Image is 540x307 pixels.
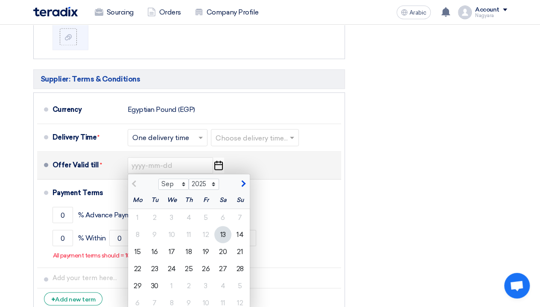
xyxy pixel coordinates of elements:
input: payment-term-2 [53,230,73,246]
font: 3 [170,213,173,221]
font: Su [236,196,243,203]
font: Supplier: Terms & Conditions [41,75,140,83]
font: 4 [187,213,191,221]
font: Delivery Time [53,133,97,141]
font: 23 [151,264,158,272]
font: 9 [187,298,191,307]
input: yyyy-mm-dd [128,157,213,173]
a: Orders [140,3,188,22]
img: Teradix logo [33,7,78,17]
font: Company Profile [207,8,259,16]
font: 30 [151,281,158,289]
font: Sourcing [107,8,134,16]
font: 7 [238,213,242,221]
font: Egyptian Pound (EGP) [128,105,195,114]
font: 18 [186,247,192,255]
font: 2 [153,213,157,221]
font: 2 [187,281,191,289]
font: 9 [152,230,157,238]
font: 14 [236,230,243,238]
font: % Within [78,234,106,242]
font: 6 [135,298,140,307]
input: payment-term-2 [109,230,130,246]
font: 11 [220,298,225,307]
a: Sourcing [88,3,140,22]
font: Th [185,196,193,203]
font: 11 [186,230,191,238]
font: 20 [219,247,227,255]
font: 25 [185,264,193,272]
font: 22 [134,264,141,272]
font: 8 [170,298,174,307]
font: 27 [219,264,227,272]
font: We [167,196,176,203]
font: Offer Valid till [53,161,99,169]
font: 10 [168,230,175,238]
font: Mo [133,196,142,203]
font: Arabic [409,9,426,16]
font: 1 [170,281,173,289]
font: 5 [204,213,208,221]
font: Nagyara [475,13,494,18]
font: Currency [53,105,82,114]
font: 21 [237,247,243,255]
font: 24 [167,264,175,272]
font: Sa [219,196,226,203]
font: Orders [159,8,181,16]
font: Account [475,6,499,13]
font: 8 [136,230,140,238]
font: 28 [236,264,243,272]
font: + [51,295,55,303]
input: payment-term-1 [53,207,73,223]
button: Arabic [397,6,431,19]
font: 12 [237,298,243,307]
font: 16 [151,247,158,255]
font: Payment Terms [53,189,103,197]
font: 19 [202,247,209,255]
input: Add your term here... [53,269,338,286]
font: 3 [204,281,207,289]
font: 15 [134,247,140,255]
font: Add new term [55,295,95,303]
font: Fr [203,196,208,203]
div: Open chat [504,273,530,298]
font: 4 [221,281,225,289]
font: All payment terms should = 100 [53,251,134,259]
font: Tu [151,196,158,203]
font: 6 [221,213,225,221]
font: 7 [152,298,157,307]
font: 13 [220,230,225,238]
font: 1 [136,213,139,221]
font: 12 [203,230,209,238]
font: 10 [202,298,209,307]
img: profile_test.png [458,6,472,19]
font: % Advance Payment Upon [78,211,160,219]
font: 5 [238,281,242,289]
font: 17 [168,247,175,255]
font: 29 [134,281,141,289]
font: 26 [202,264,210,272]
